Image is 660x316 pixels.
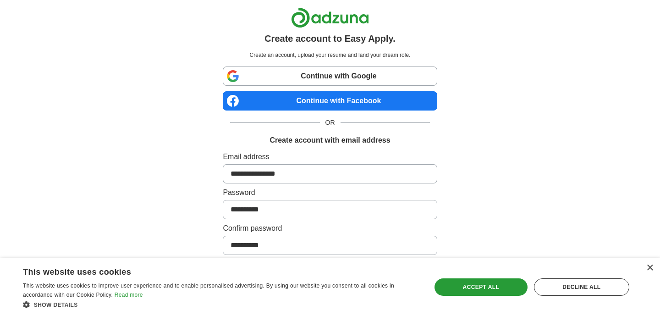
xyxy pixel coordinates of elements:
[269,135,390,146] h1: Create account with email address
[320,118,341,128] span: OR
[223,187,437,198] label: Password
[23,283,394,298] span: This website uses cookies to improve user experience and to enable personalised advertising. By u...
[223,223,437,234] label: Confirm password
[223,67,437,86] a: Continue with Google
[291,7,369,28] img: Adzuna logo
[434,278,528,296] div: Accept all
[264,32,396,45] h1: Create account to Easy Apply.
[223,91,437,111] a: Continue with Facebook
[223,151,437,162] label: Email address
[115,292,143,298] a: Read more, opens a new window
[225,51,435,59] p: Create an account, upload your resume and land your dream role.
[23,264,396,277] div: This website uses cookies
[34,302,78,308] span: Show details
[23,300,419,309] div: Show details
[646,265,653,272] div: Close
[534,278,629,296] div: Decline all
